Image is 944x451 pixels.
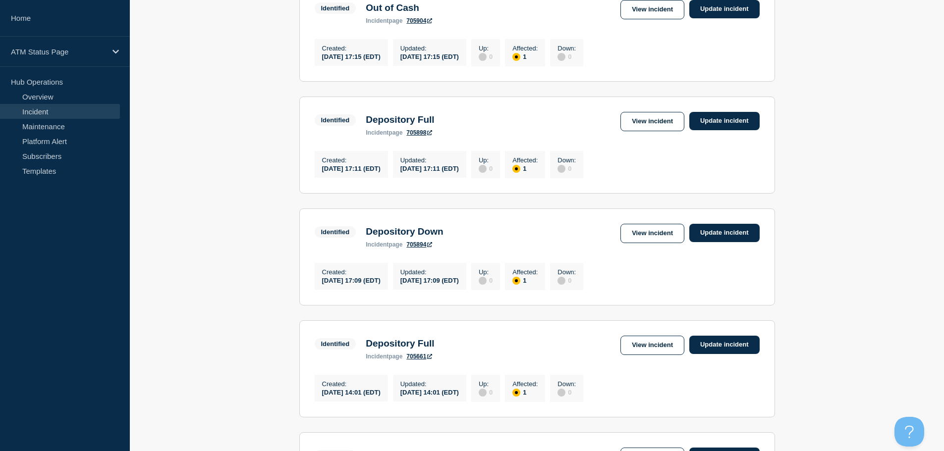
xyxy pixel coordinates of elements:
div: 0 [479,164,493,173]
h3: Depository Full [366,338,434,349]
div: [DATE] 17:09 (EDT) [400,276,459,284]
div: 0 [557,388,576,397]
div: disabled [479,389,487,397]
p: Created : [322,268,381,276]
a: View incident [620,336,684,355]
div: 1 [512,276,538,285]
p: Affected : [512,268,538,276]
h3: Depository Full [366,114,434,125]
div: [DATE] 17:15 (EDT) [322,52,381,60]
h3: Out of Cash [366,2,432,13]
span: incident [366,129,389,136]
p: page [366,353,402,360]
div: affected [512,165,520,173]
span: Identified [315,338,356,350]
div: [DATE] 14:01 (EDT) [400,388,459,396]
div: disabled [557,53,565,61]
div: [DATE] 14:01 (EDT) [322,388,381,396]
a: Update incident [689,112,760,130]
p: Updated : [400,380,459,388]
p: page [366,241,402,248]
h3: Depository Down [366,226,443,237]
p: Affected : [512,380,538,388]
div: 0 [479,52,493,61]
p: Updated : [400,45,459,52]
a: Update incident [689,336,760,354]
span: incident [366,241,389,248]
div: 1 [512,52,538,61]
p: Up : [479,156,493,164]
p: Up : [479,380,493,388]
a: 705904 [406,17,432,24]
p: Down : [557,268,576,276]
div: 0 [557,276,576,285]
div: affected [512,277,520,285]
div: 1 [512,164,538,173]
a: View incident [620,224,684,243]
p: page [366,129,402,136]
span: incident [366,353,389,360]
a: 705898 [406,129,432,136]
p: Down : [557,45,576,52]
div: [DATE] 17:09 (EDT) [322,276,381,284]
span: Identified [315,114,356,126]
p: Up : [479,268,493,276]
div: [DATE] 17:11 (EDT) [400,164,459,172]
p: Down : [557,156,576,164]
p: Up : [479,45,493,52]
div: 1 [512,388,538,397]
div: disabled [557,389,565,397]
div: disabled [557,165,565,173]
p: Down : [557,380,576,388]
a: View incident [620,112,684,131]
p: Affected : [512,45,538,52]
p: page [366,17,402,24]
a: 705894 [406,241,432,248]
p: Created : [322,380,381,388]
span: Identified [315,2,356,14]
p: Created : [322,156,381,164]
p: Updated : [400,268,459,276]
div: [DATE] 17:15 (EDT) [400,52,459,60]
div: affected [512,389,520,397]
p: ATM Status Page [11,48,106,56]
div: disabled [479,165,487,173]
p: Updated : [400,156,459,164]
div: disabled [479,53,487,61]
a: Update incident [689,224,760,242]
p: Created : [322,45,381,52]
p: Affected : [512,156,538,164]
div: 0 [557,164,576,173]
div: 0 [479,276,493,285]
div: affected [512,53,520,61]
span: incident [366,17,389,24]
div: 0 [557,52,576,61]
iframe: Help Scout Beacon - Open [894,417,924,447]
div: disabled [479,277,487,285]
a: 705661 [406,353,432,360]
span: Identified [315,226,356,238]
div: disabled [557,277,565,285]
div: [DATE] 17:11 (EDT) [322,164,381,172]
div: 0 [479,388,493,397]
